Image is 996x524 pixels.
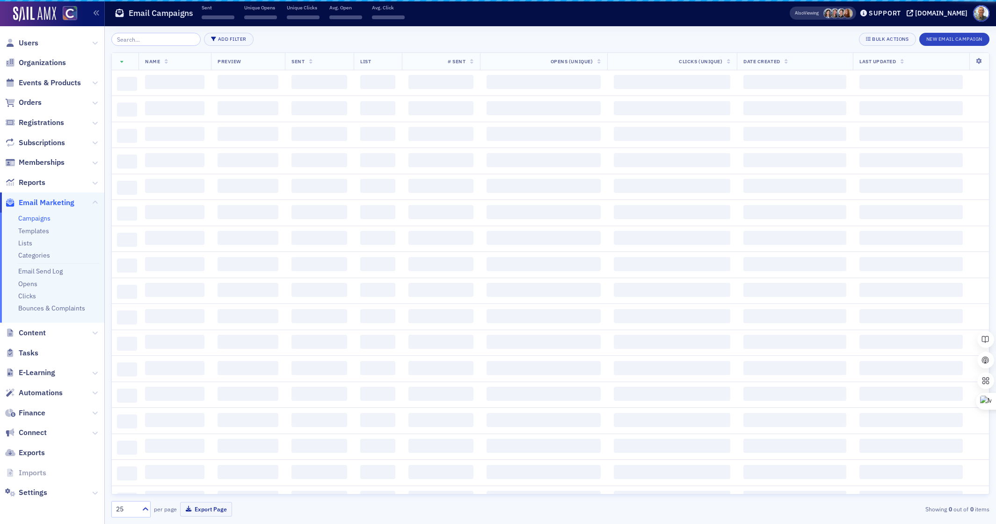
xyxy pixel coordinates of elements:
[145,387,204,401] span: ‌
[5,368,55,378] a: E-Learning
[13,7,56,22] a: SailAMX
[5,38,38,48] a: Users
[743,179,846,193] span: ‌
[117,362,137,376] span: ‌
[859,491,963,505] span: ‌
[487,335,601,349] span: ‌
[614,283,730,297] span: ‌
[117,285,137,299] span: ‌
[408,465,473,479] span: ‌
[614,465,730,479] span: ‌
[204,33,254,46] button: Add Filter
[408,153,473,167] span: ‌
[19,78,81,88] span: Events & Products
[973,5,989,22] span: Profile
[795,10,804,16] div: Also
[360,231,395,245] span: ‌
[291,491,347,505] span: ‌
[487,231,601,245] span: ‌
[360,465,395,479] span: ‌
[408,439,473,453] span: ‌
[19,408,45,418] span: Finance
[18,227,49,235] a: Templates
[218,127,278,141] span: ‌
[408,75,473,89] span: ‌
[614,75,730,89] span: ‌
[614,127,730,141] span: ‌
[145,205,204,219] span: ‌
[111,33,201,46] input: Search…
[5,328,46,338] a: Content
[5,408,45,418] a: Finance
[859,283,963,297] span: ‌
[408,491,473,505] span: ‌
[360,439,395,453] span: ‌
[360,387,395,401] span: ‌
[408,179,473,193] span: ‌
[218,283,278,297] span: ‌
[145,179,204,193] span: ‌
[154,505,177,513] label: per page
[5,157,65,168] a: Memberships
[145,127,204,141] span: ‌
[408,335,473,349] span: ‌
[360,101,395,115] span: ‌
[614,439,730,453] span: ‌
[872,37,909,42] div: Bulk Actions
[743,491,846,505] span: ‌
[117,129,137,143] span: ‌
[145,439,204,453] span: ‌
[218,75,278,89] span: ‌
[145,257,204,271] span: ‌
[679,58,722,65] span: Clicks (Unique)
[19,177,45,188] span: Reports
[743,231,846,245] span: ‌
[291,361,347,375] span: ‌
[5,97,42,108] a: Orders
[218,413,278,427] span: ‌
[117,181,137,195] span: ‌
[291,309,347,323] span: ‌
[5,388,63,398] a: Automations
[19,38,38,48] span: Users
[743,283,846,297] span: ‌
[487,127,601,141] span: ‌
[487,465,601,479] span: ‌
[116,504,137,514] div: 25
[372,4,405,11] p: Avg. Click
[5,177,45,188] a: Reports
[859,439,963,453] span: ‌
[117,77,137,91] span: ‌
[408,205,473,219] span: ‌
[117,310,137,325] span: ‌
[19,487,47,498] span: Settings
[117,389,137,403] span: ‌
[743,361,846,375] span: ‌
[218,101,278,115] span: ‌
[117,414,137,428] span: ‌
[372,15,405,19] span: ‌
[408,127,473,141] span: ‌
[291,58,305,65] span: Sent
[487,75,601,89] span: ‌
[291,283,347,297] span: ‌
[487,153,601,167] span: ‌
[291,127,347,141] span: ‌
[360,257,395,271] span: ‌
[743,335,846,349] span: ‌
[5,487,47,498] a: Settings
[743,58,780,65] span: Date Created
[291,439,347,453] span: ‌
[19,157,65,168] span: Memberships
[5,58,66,68] a: Organizations
[117,493,137,507] span: ‌
[915,9,967,17] div: [DOMAIN_NAME]
[859,101,963,115] span: ‌
[487,283,601,297] span: ‌
[287,15,320,19] span: ‌
[919,33,989,46] button: New Email Campaign
[823,8,833,18] span: Stacy Svendsen
[859,75,963,89] span: ‌
[129,7,193,19] h1: Email Campaigns
[117,466,137,480] span: ‌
